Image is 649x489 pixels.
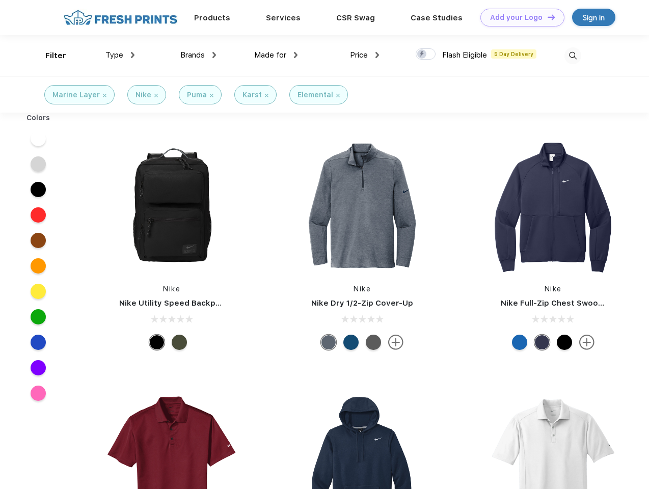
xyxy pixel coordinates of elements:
[52,90,100,100] div: Marine Layer
[149,335,165,350] div: Black
[336,13,375,22] a: CSR Swag
[45,50,66,62] div: Filter
[61,9,180,26] img: fo%20logo%202.webp
[242,90,262,100] div: Karst
[194,13,230,22] a: Products
[294,52,298,58] img: dropdown.png
[180,50,205,60] span: Brands
[311,298,413,308] a: Nike Dry 1/2-Zip Cover-Up
[104,138,239,274] img: func=resize&h=266
[512,335,527,350] div: Royal
[572,9,615,26] a: Sign in
[354,285,371,293] a: Nike
[490,13,543,22] div: Add your Logo
[294,138,430,274] img: func=resize&h=266
[388,335,403,350] img: more.svg
[298,90,333,100] div: Elemental
[375,52,379,58] img: dropdown.png
[154,94,158,97] img: filter_cancel.svg
[366,335,381,350] div: Black Heather
[119,298,229,308] a: Nike Utility Speed Backpack
[350,50,368,60] span: Price
[485,138,621,274] img: func=resize&h=266
[336,94,340,97] img: filter_cancel.svg
[212,52,216,58] img: dropdown.png
[501,298,636,308] a: Nike Full-Zip Chest Swoosh Jacket
[491,49,536,59] span: 5 Day Delivery
[442,50,487,60] span: Flash Eligible
[131,52,134,58] img: dropdown.png
[19,113,58,123] div: Colors
[172,335,187,350] div: Cargo Khaki
[265,94,268,97] img: filter_cancel.svg
[557,335,572,350] div: Black
[321,335,336,350] div: Navy Heather
[210,94,213,97] img: filter_cancel.svg
[187,90,207,100] div: Puma
[136,90,151,100] div: Nike
[254,50,286,60] span: Made for
[583,12,605,23] div: Sign in
[579,335,594,350] img: more.svg
[548,14,555,20] img: DT
[564,47,581,64] img: desktop_search.svg
[103,94,106,97] img: filter_cancel.svg
[545,285,562,293] a: Nike
[266,13,301,22] a: Services
[163,285,180,293] a: Nike
[105,50,123,60] span: Type
[343,335,359,350] div: Gym Blue
[534,335,550,350] div: Midnight Navy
